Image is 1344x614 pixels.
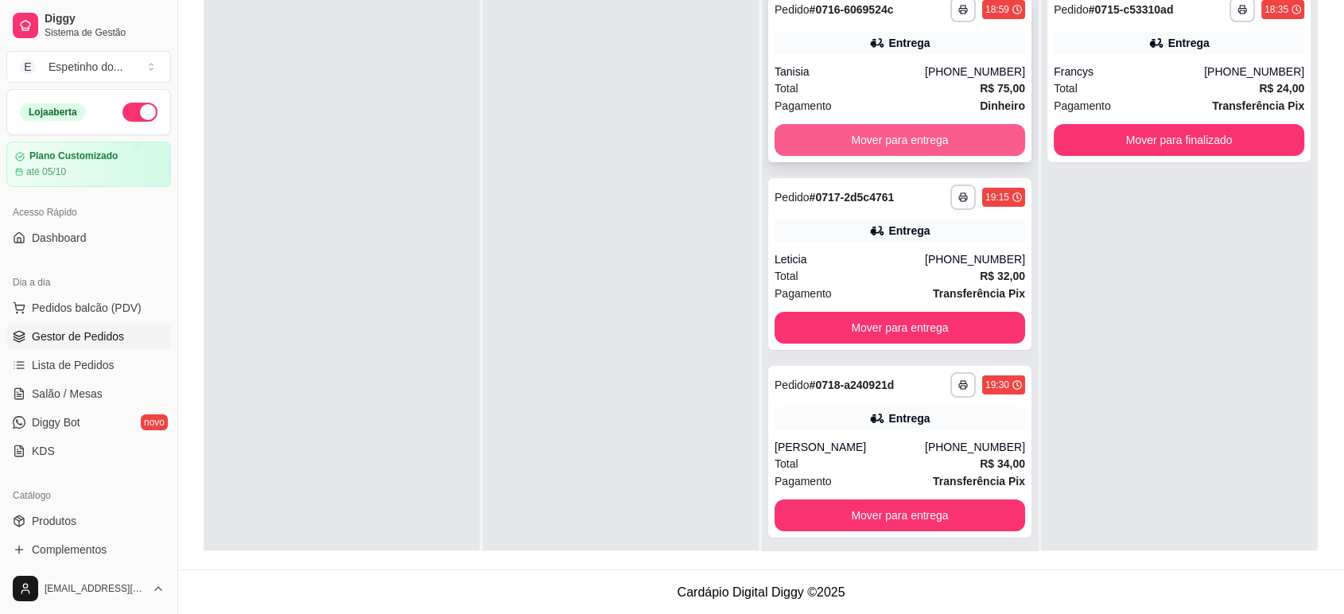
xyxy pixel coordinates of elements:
[1054,64,1204,80] div: Francys
[925,251,1025,267] div: [PHONE_NUMBER]
[810,379,895,391] strong: # 0718-a240921d
[45,12,165,26] span: Diggy
[933,475,1025,488] strong: Transferência Pix
[32,513,76,529] span: Produtos
[888,223,930,239] div: Entrega
[775,499,1025,531] button: Mover para entrega
[775,267,798,285] span: Total
[32,357,115,373] span: Lista de Pedidos
[20,59,36,75] span: E
[775,472,832,490] span: Pagamento
[925,64,1025,80] div: [PHONE_NUMBER]
[775,251,925,267] div: Leticia
[980,270,1025,282] strong: R$ 32,00
[1259,82,1304,95] strong: R$ 24,00
[888,410,930,426] div: Entrega
[32,443,55,459] span: KDS
[985,3,1009,16] div: 18:59
[45,26,165,39] span: Sistema de Gestão
[6,537,171,562] a: Complementos
[6,225,171,251] a: Dashboard
[20,103,86,121] div: Loja aberta
[32,230,87,246] span: Dashboard
[6,483,171,508] div: Catálogo
[6,381,171,406] a: Salão / Mesas
[985,191,1009,204] div: 19:15
[32,328,124,344] span: Gestor de Pedidos
[925,439,1025,455] div: [PHONE_NUMBER]
[1054,3,1089,16] span: Pedido
[810,3,894,16] strong: # 0716-6069524c
[1054,97,1111,115] span: Pagamento
[6,508,171,534] a: Produtos
[775,97,832,115] span: Pagamento
[6,51,171,83] button: Select a team
[32,414,80,430] span: Diggy Bot
[6,270,171,295] div: Dia a dia
[985,379,1009,391] div: 19:30
[6,569,171,608] button: [EMAIL_ADDRESS][DOMAIN_NAME]
[775,64,925,80] div: Tanisia
[1204,64,1304,80] div: [PHONE_NUMBER]
[32,542,107,558] span: Complementos
[32,386,103,402] span: Salão / Mesas
[45,582,146,595] span: [EMAIL_ADDRESS][DOMAIN_NAME]
[775,285,832,302] span: Pagamento
[775,191,810,204] span: Pedido
[6,352,171,378] a: Lista de Pedidos
[775,439,925,455] div: [PERSON_NAME]
[1054,124,1304,156] button: Mover para finalizado
[1212,99,1304,112] strong: Transferência Pix
[1167,35,1209,51] div: Entrega
[122,103,157,122] button: Alterar Status
[810,191,895,204] strong: # 0717-2d5c4761
[6,142,171,187] a: Plano Customizadoaté 05/10
[49,59,122,75] div: Espetinho do ...
[1089,3,1174,16] strong: # 0715-c53310ad
[775,379,810,391] span: Pedido
[6,6,171,45] a: DiggySistema de Gestão
[6,324,171,349] a: Gestor de Pedidos
[775,312,1025,344] button: Mover para entrega
[980,82,1025,95] strong: R$ 75,00
[26,165,66,178] article: até 05/10
[6,295,171,321] button: Pedidos balcão (PDV)
[980,99,1025,112] strong: Dinheiro
[32,300,142,316] span: Pedidos balcão (PDV)
[1264,3,1288,16] div: 18:35
[775,455,798,472] span: Total
[6,410,171,435] a: Diggy Botnovo
[980,457,1025,470] strong: R$ 34,00
[6,200,171,225] div: Acesso Rápido
[933,287,1025,300] strong: Transferência Pix
[29,150,118,162] article: Plano Customizado
[775,3,810,16] span: Pedido
[888,35,930,51] div: Entrega
[775,80,798,97] span: Total
[6,438,171,464] a: KDS
[1054,80,1078,97] span: Total
[775,124,1025,156] button: Mover para entrega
